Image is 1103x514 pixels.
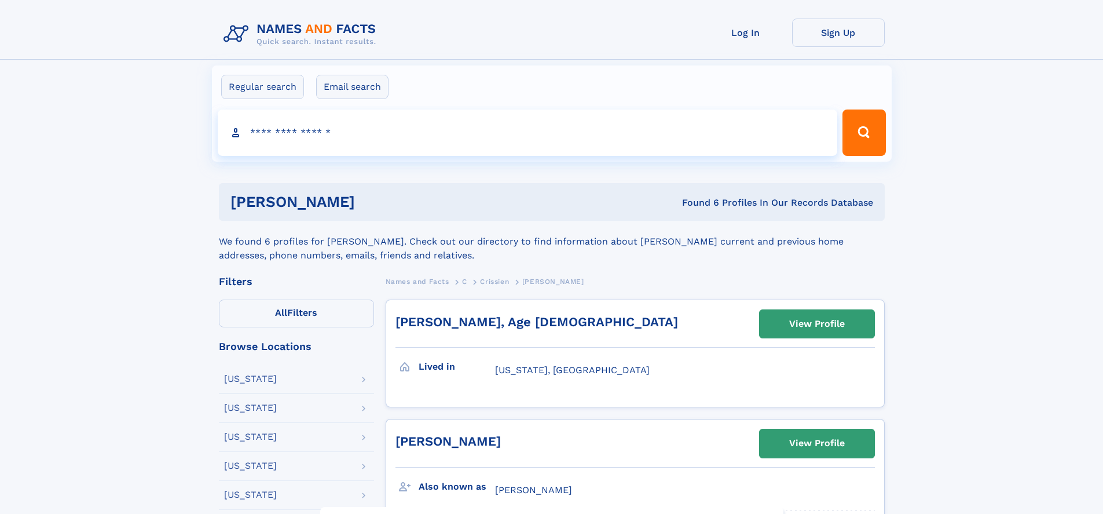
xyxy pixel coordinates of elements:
[395,434,501,449] a: [PERSON_NAME]
[218,110,838,156] input: search input
[219,341,374,352] div: Browse Locations
[495,364,650,376] span: [US_STATE], [GEOGRAPHIC_DATA]
[522,278,584,286] span: [PERSON_NAME]
[224,461,277,471] div: [US_STATE]
[221,75,304,99] label: Regular search
[480,274,509,289] a: Crissien
[495,484,572,495] span: [PERSON_NAME]
[462,274,467,289] a: C
[219,276,374,287] div: Filters
[789,430,845,457] div: View Profile
[219,221,885,263] div: We found 6 profiles for [PERSON_NAME]. Check out our directory to find information about [PERSON_...
[462,278,467,286] span: C
[275,307,287,318] span: All
[224,403,277,413] div: [US_STATE]
[219,300,374,327] label: Filters
[480,278,509,286] span: Crissien
[224,374,277,384] div: [US_STATE]
[842,110,885,156] button: Search Button
[699,19,792,47] a: Log In
[219,19,386,50] img: Logo Names and Facts
[760,310,874,338] a: View Profile
[230,195,519,209] h1: [PERSON_NAME]
[386,274,449,289] a: Names and Facts
[760,429,874,457] a: View Profile
[224,490,277,500] div: [US_STATE]
[419,477,495,497] h3: Also known as
[316,75,389,99] label: Email search
[224,432,277,442] div: [US_STATE]
[789,311,845,337] div: View Profile
[792,19,885,47] a: Sign Up
[419,357,495,377] h3: Lived in
[518,196,873,209] div: Found 6 Profiles In Our Records Database
[395,315,678,329] a: [PERSON_NAME], Age [DEMOGRAPHIC_DATA]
